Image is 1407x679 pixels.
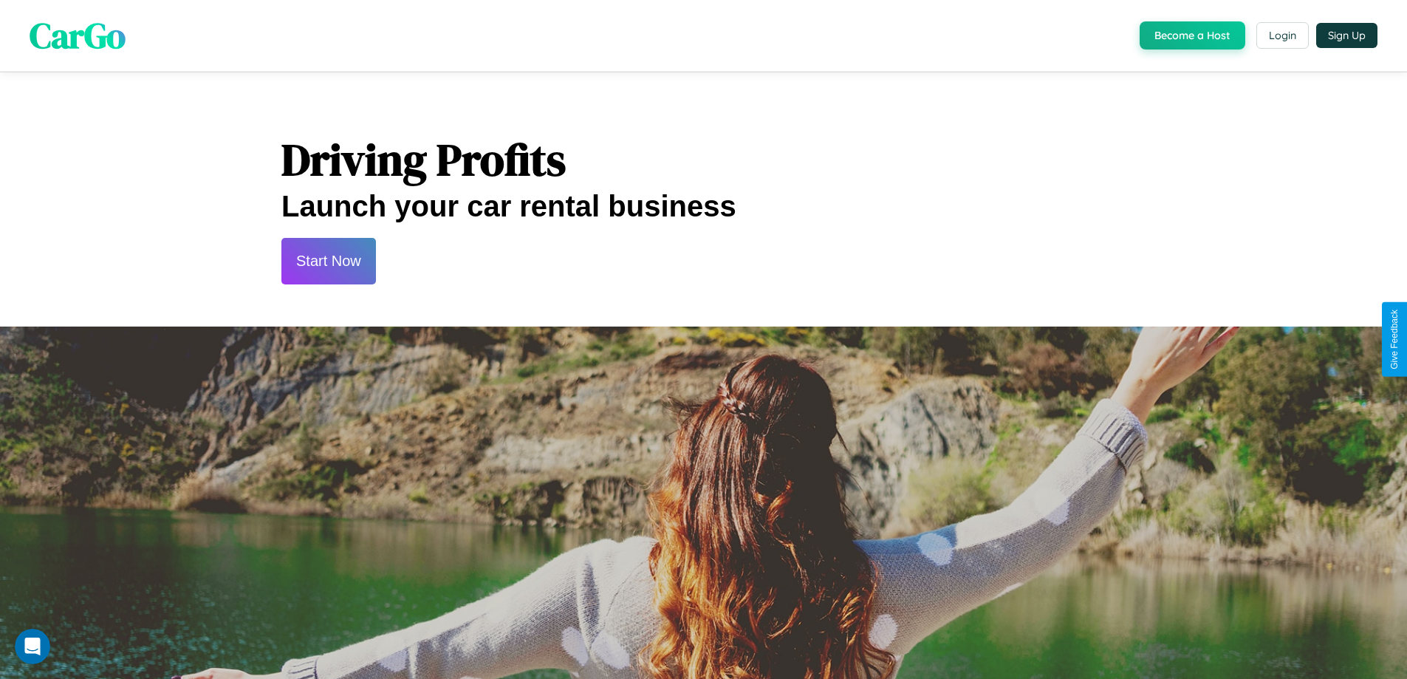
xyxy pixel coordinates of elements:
button: Become a Host [1140,21,1245,50]
h1: Driving Profits [281,129,1126,190]
button: Start Now [281,238,376,284]
button: Login [1256,22,1309,49]
h2: Launch your car rental business [281,190,1126,223]
div: Give Feedback [1389,310,1400,369]
span: CarGo [30,11,126,60]
iframe: Intercom live chat [15,629,50,664]
button: Sign Up [1316,23,1377,48]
